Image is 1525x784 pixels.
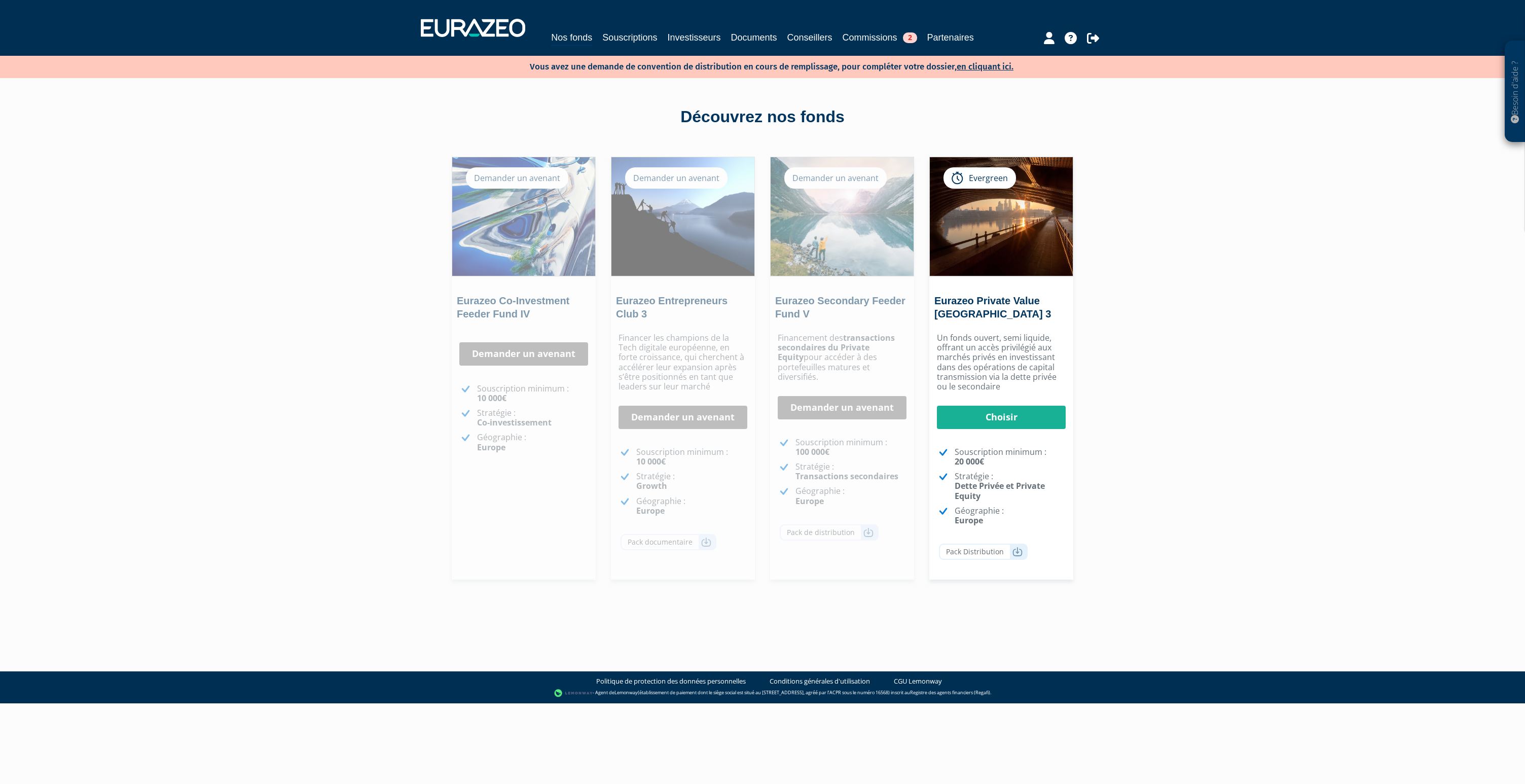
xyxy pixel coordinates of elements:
a: Pack Distribution [939,544,1028,560]
strong: 10 000€ [636,456,666,467]
p: Besoin d'aide ? [1509,46,1521,137]
p: Stratégie : [955,472,1066,501]
a: Pack documentaire [621,534,716,550]
div: Demander un avenant [466,167,568,189]
strong: Europe [955,515,983,526]
p: Financer les champions de la Tech digitale européenne, en forte croissance, qui cherchent à accél... [619,333,747,391]
p: Stratégie : [477,408,588,427]
a: Eurazeo Co-Investment Feeder Fund IV [457,295,569,319]
a: en cliquant ici. [957,61,1013,72]
p: Un fonds ouvert, semi liquide, offrant un accès privilégié aux marchés privés en investissant dan... [937,333,1066,391]
div: Demander un avenant [625,167,728,189]
strong: Europe [795,495,824,507]
a: Investisseurs [667,30,720,45]
strong: 10 000€ [477,393,506,404]
a: Politique de protection des données personnelles [596,676,746,686]
a: Conseillers [787,30,832,45]
div: Découvrez nos fonds [474,105,1051,129]
a: Souscriptions [602,30,657,45]
strong: Growth [636,480,667,491]
p: Géographie : [636,496,747,516]
img: 1732889491-logotype_eurazeo_blanc_rvb.png [421,19,525,37]
img: Eurazeo Private Value Europe 3 [930,157,1073,276]
a: Documents [731,30,777,45]
p: Financement des pour accéder à des portefeuilles matures et diversifiés. [778,333,906,382]
a: Eurazeo Secondary Feeder Fund V [775,295,905,319]
img: Eurazeo Entrepreneurs Club 3 [611,157,754,276]
strong: Europe [636,505,665,516]
a: Registre des agents financiers (Regafi) [910,690,990,696]
p: Stratégie : [636,472,747,491]
strong: Europe [477,442,505,453]
img: logo-lemonway.png [554,688,593,698]
strong: Dette Privée et Private Equity [955,480,1045,501]
p: Souscription minimum : [955,447,1066,467]
strong: Co-investissement [477,417,552,428]
span: 2 [903,32,917,43]
a: Lemonway [614,690,638,696]
div: Demander un avenant [784,167,887,189]
a: Demander un avenant [778,396,906,419]
p: Stratégie : [795,462,906,481]
p: Vous avez une demande de convention de distribution en cours de remplissage, pour compléter votre... [500,58,1013,73]
a: Partenaires [927,30,974,45]
div: - Agent de (établissement de paiement dont le siège social est situé au [STREET_ADDRESS], agréé p... [10,688,1515,698]
a: Conditions générales d'utilisation [770,676,870,686]
a: Nos fonds [551,30,592,46]
a: Demander un avenant [619,406,747,429]
p: Géographie : [477,433,588,452]
a: Eurazeo Private Value [GEOGRAPHIC_DATA] 3 [934,295,1051,319]
p: Souscription minimum : [795,438,906,457]
a: Pack de distribution [780,524,879,541]
a: Eurazeo Entrepreneurs Club 3 [616,295,728,319]
img: Eurazeo Secondary Feeder Fund V [771,157,914,276]
strong: 20 000€ [955,456,984,467]
strong: transactions secondaires du Private Equity [778,332,895,363]
strong: 100 000€ [795,446,829,457]
p: Géographie : [955,506,1066,525]
img: Eurazeo Co-Investment Feeder Fund IV [452,157,595,276]
p: Souscription minimum : [477,384,588,403]
a: Demander un avenant [459,342,588,366]
a: CGU Lemonway [894,676,942,686]
p: Souscription minimum : [636,447,747,467]
p: Géographie : [795,486,906,506]
div: Evergreen [943,167,1016,189]
a: Choisir [937,406,1066,429]
strong: Transactions secondaires [795,471,898,482]
a: Commissions2 [843,30,917,45]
